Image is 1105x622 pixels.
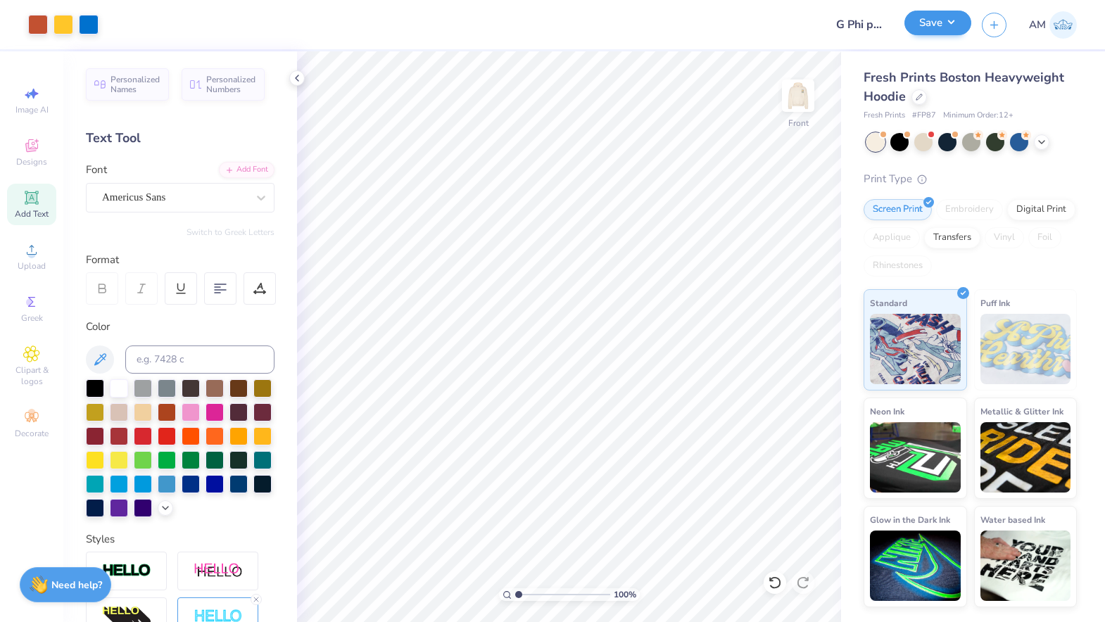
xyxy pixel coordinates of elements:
[870,404,904,419] span: Neon Ink
[788,117,809,129] div: Front
[784,82,812,110] img: Front
[985,227,1024,248] div: Vinyl
[980,512,1045,527] span: Water based Ink
[86,129,274,148] div: Text Tool
[912,110,936,122] span: # FP87
[15,428,49,439] span: Decorate
[125,345,274,374] input: e.g. 7428 c
[980,314,1071,384] img: Puff Ink
[18,260,46,272] span: Upload
[86,531,274,547] div: Styles
[870,422,961,493] img: Neon Ink
[614,588,636,601] span: 100 %
[7,364,56,387] span: Clipart & logos
[16,156,47,167] span: Designs
[870,296,907,310] span: Standard
[936,199,1003,220] div: Embroidery
[86,162,107,178] label: Font
[15,104,49,115] span: Image AI
[1049,11,1077,39] img: Annie Meyer
[825,11,894,39] input: Untitled Design
[110,75,160,94] span: Personalized Names
[870,512,950,527] span: Glow in the Dark Ink
[980,296,1010,310] span: Puff Ink
[980,531,1071,601] img: Water based Ink
[870,531,961,601] img: Glow in the Dark Ink
[219,162,274,178] div: Add Font
[102,563,151,579] img: Stroke
[864,255,932,277] div: Rhinestones
[1029,11,1077,39] a: AM
[980,422,1071,493] img: Metallic & Glitter Ink
[86,319,274,335] div: Color
[904,11,971,35] button: Save
[943,110,1014,122] span: Minimum Order: 12 +
[1029,17,1046,33] span: AM
[206,75,256,94] span: Personalized Numbers
[864,227,920,248] div: Applique
[86,252,276,268] div: Format
[187,227,274,238] button: Switch to Greek Letters
[864,69,1064,105] span: Fresh Prints Boston Heavyweight Hoodie
[864,171,1077,187] div: Print Type
[15,208,49,220] span: Add Text
[1007,199,1075,220] div: Digital Print
[864,199,932,220] div: Screen Print
[194,562,243,580] img: Shadow
[870,314,961,384] img: Standard
[51,578,102,592] strong: Need help?
[924,227,980,248] div: Transfers
[980,404,1063,419] span: Metallic & Glitter Ink
[864,110,905,122] span: Fresh Prints
[21,312,43,324] span: Greek
[1028,227,1061,248] div: Foil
